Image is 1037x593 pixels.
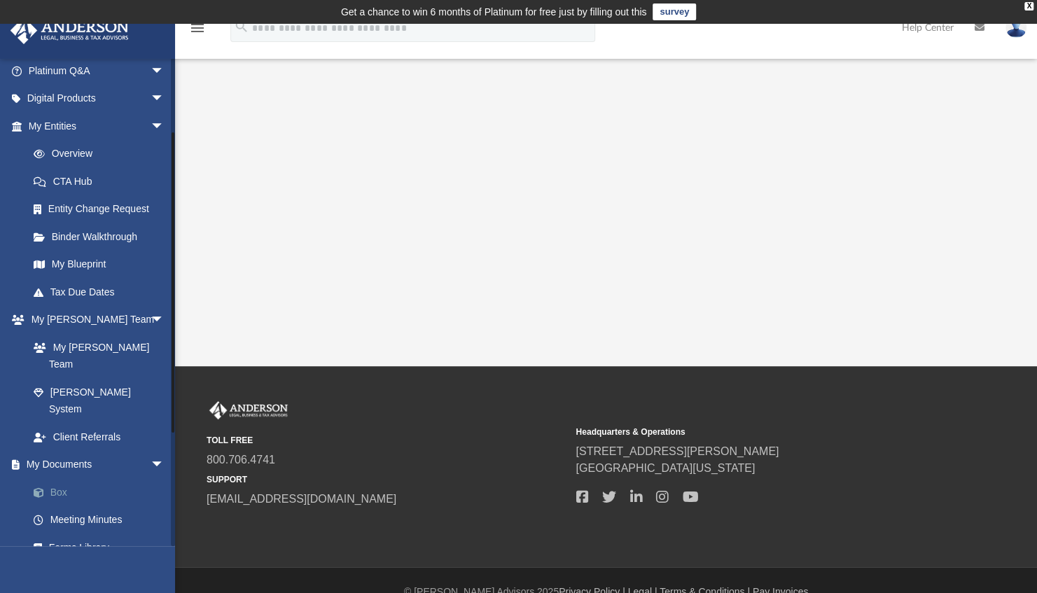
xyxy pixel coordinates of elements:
[341,4,647,20] div: Get a chance to win 6 months of Platinum for free just by filling out this
[653,4,696,20] a: survey
[151,112,179,141] span: arrow_drop_down
[207,434,566,447] small: TOLL FREE
[189,20,206,36] i: menu
[10,306,179,334] a: My [PERSON_NAME] Teamarrow_drop_down
[207,401,291,419] img: Anderson Advisors Platinum Portal
[20,378,179,423] a: [PERSON_NAME] System
[10,85,186,113] a: Digital Productsarrow_drop_down
[189,27,206,36] a: menu
[207,493,396,505] a: [EMAIL_ADDRESS][DOMAIN_NAME]
[20,195,186,223] a: Entity Change Request
[10,451,186,479] a: My Documentsarrow_drop_down
[10,57,186,85] a: Platinum Q&Aarrow_drop_down
[151,451,179,480] span: arrow_drop_down
[20,278,186,306] a: Tax Due Dates
[20,251,179,279] a: My Blueprint
[151,57,179,85] span: arrow_drop_down
[207,454,275,466] a: 800.706.4741
[10,112,186,140] a: My Entitiesarrow_drop_down
[207,473,566,486] small: SUPPORT
[20,333,172,378] a: My [PERSON_NAME] Team
[151,85,179,113] span: arrow_drop_down
[151,306,179,335] span: arrow_drop_down
[1024,2,1033,11] div: close
[576,462,755,474] a: [GEOGRAPHIC_DATA][US_STATE]
[6,17,133,44] img: Anderson Advisors Platinum Portal
[1005,18,1026,38] img: User Pic
[20,533,179,561] a: Forms Library
[20,506,186,534] a: Meeting Minutes
[20,167,186,195] a: CTA Hub
[20,140,186,168] a: Overview
[20,423,179,451] a: Client Referrals
[20,223,186,251] a: Binder Walkthrough
[576,426,935,438] small: Headquarters & Operations
[234,19,249,34] i: search
[20,478,186,506] a: Box
[576,445,779,457] a: [STREET_ADDRESS][PERSON_NAME]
